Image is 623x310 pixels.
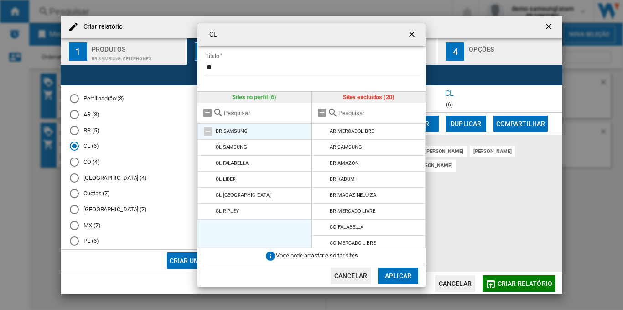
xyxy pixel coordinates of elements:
[330,240,375,246] div: CO MERCADO LIBRE
[330,192,376,198] div: BR MAGAZINELUIZA
[276,252,358,259] span: Você pode arrastar e soltar sites
[312,92,426,103] div: Sites excluídos (20)
[404,26,422,44] button: getI18NText('BUTTONS.CLOSE_DIALOG')
[407,30,418,41] ng-md-icon: getI18NText('BUTTONS.CLOSE_DIALOG')
[202,107,213,118] md-icon: Remover tudo
[330,176,354,182] div: BR KABUM
[216,192,271,198] div: CL [GEOGRAPHIC_DATA]
[330,128,374,134] div: AR MERCADOLIBRE
[224,110,307,116] input: Pesquisar
[205,30,217,39] h4: CL
[330,144,362,150] div: AR SAMSUNG
[216,176,236,182] div: CL LIDER
[197,92,311,103] div: Sites no perfil (6)
[330,160,358,166] div: BR AMAZON
[317,107,327,118] md-icon: Adicionar todos
[378,268,418,284] button: Aplicar
[338,110,421,116] input: Pesquisar
[216,144,247,150] div: CL SAMSUNG
[331,268,371,284] button: Cancelar
[216,128,248,134] div: BR SAMSUNG
[330,224,363,230] div: CO FALABELLA
[330,208,375,214] div: BR MERCADO LIVRE
[216,208,239,214] div: CL RIPLEY
[216,160,249,166] div: CL FALABELLA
